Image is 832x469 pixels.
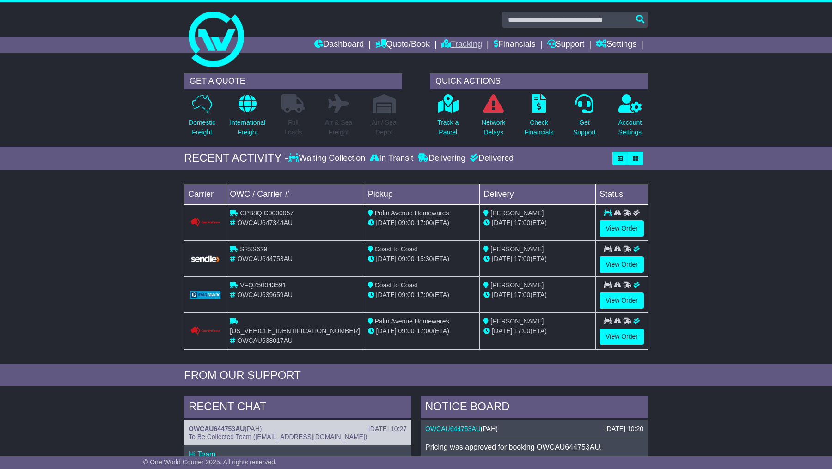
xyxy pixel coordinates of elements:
td: Delivery [480,184,596,204]
p: International Freight [230,118,265,137]
a: Support [547,37,585,53]
img: GetCarrierServiceLogo [190,218,220,227]
span: 17:00 [514,327,530,335]
span: OWCAU638017AU [237,337,293,344]
span: [DATE] [376,327,397,335]
span: [DATE] [492,255,512,262]
a: InternationalFreight [229,94,266,142]
span: Palm Avenue Homewares [375,209,449,217]
div: (ETA) [483,290,592,300]
div: - (ETA) [368,326,476,336]
span: [PERSON_NAME] [490,281,544,289]
span: [DATE] [376,219,397,226]
a: OWCAU644753AU [425,425,481,432]
span: PAH [483,425,496,432]
td: Status [596,184,648,204]
span: [PERSON_NAME] [490,317,544,325]
a: View Order [600,292,644,309]
a: AccountSettings [618,94,642,142]
td: Carrier [184,184,226,204]
span: S2SS629 [240,245,267,253]
span: 17:00 [416,327,433,335]
div: (ETA) [483,326,592,336]
div: FROM OUR SUPPORT [184,369,648,382]
div: [DATE] 10:20 [605,425,643,433]
span: 09:00 [398,255,415,262]
span: [PERSON_NAME] [490,209,544,217]
p: Air / Sea Depot [372,118,397,137]
span: 09:00 [398,219,415,226]
a: Track aParcel [437,94,459,142]
div: (ETA) [483,254,592,264]
p: Pricing was approved for booking OWCAU644753AU. [425,443,643,451]
div: [DATE] 10:27 [368,425,407,433]
span: 17:00 [416,291,433,298]
span: 17:00 [514,255,530,262]
a: Settings [596,37,636,53]
div: QUICK ACTIONS [430,73,648,89]
div: NOTICE BOARD [421,396,648,420]
span: 09:00 [398,291,415,298]
td: Pickup [364,184,480,204]
span: [DATE] [492,291,512,298]
span: 17:00 [514,219,530,226]
span: VFQZ50043591 [240,281,286,289]
span: [DATE] [376,255,397,262]
span: 15:30 [416,255,433,262]
div: RECENT CHAT [184,396,411,420]
a: View Order [600,256,644,273]
span: 17:00 [514,291,530,298]
div: Waiting Collection [288,153,367,164]
div: - (ETA) [368,254,476,264]
a: NetworkDelays [481,94,506,142]
img: GetCarrierServiceLogo [190,291,220,299]
div: RECENT ACTIVITY - [184,152,288,165]
span: CPB8QIC0000057 [240,209,294,217]
span: [DATE] [492,327,512,335]
span: © One World Courier 2025. All rights reserved. [143,458,277,466]
div: - (ETA) [368,290,476,300]
div: GET A QUOTE [184,73,402,89]
div: ( ) [189,425,407,433]
a: GetSupport [573,94,596,142]
span: [US_VEHICLE_IDENTIFICATION_NUMBER] [230,327,360,335]
a: OWCAU644753AU [189,425,245,432]
span: 09:00 [398,327,415,335]
a: CheckFinancials [524,94,554,142]
div: - (ETA) [368,218,476,228]
div: In Transit [367,153,416,164]
div: Delivering [416,153,468,164]
div: ( ) [425,425,643,433]
img: GetCarrierServiceLogo [190,255,220,263]
a: Financials [494,37,536,53]
span: [PERSON_NAME] [490,245,544,253]
span: Palm Avenue Homewares [375,317,449,325]
img: Couriers_Please.png [190,326,220,336]
p: Full Loads [281,118,305,137]
p: Get Support [573,118,596,137]
span: [DATE] [492,219,512,226]
p: Check Financials [525,118,554,137]
span: OWCAU639659AU [237,291,293,298]
span: OWCAU647344AU [237,219,293,226]
span: To Be Collected Team ([EMAIL_ADDRESS][DOMAIN_NAME]) [189,433,367,440]
a: View Order [600,329,644,345]
a: Tracking [441,37,482,53]
td: OWC / Carrier # [226,184,364,204]
span: Coast to Coast [375,281,418,289]
span: Coast to Coast [375,245,418,253]
p: Air & Sea Freight [325,118,352,137]
span: PAH [247,425,260,432]
a: Dashboard [314,37,364,53]
a: Quote/Book [375,37,430,53]
a: DomesticFreight [188,94,216,142]
span: [DATE] [376,291,397,298]
a: View Order [600,220,644,237]
span: OWCAU644753AU [237,255,293,262]
p: Domestic Freight [189,118,215,137]
p: Account Settings [618,118,642,137]
div: (ETA) [483,218,592,228]
div: Delivered [468,153,514,164]
p: Network Delays [482,118,505,137]
span: 17:00 [416,219,433,226]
